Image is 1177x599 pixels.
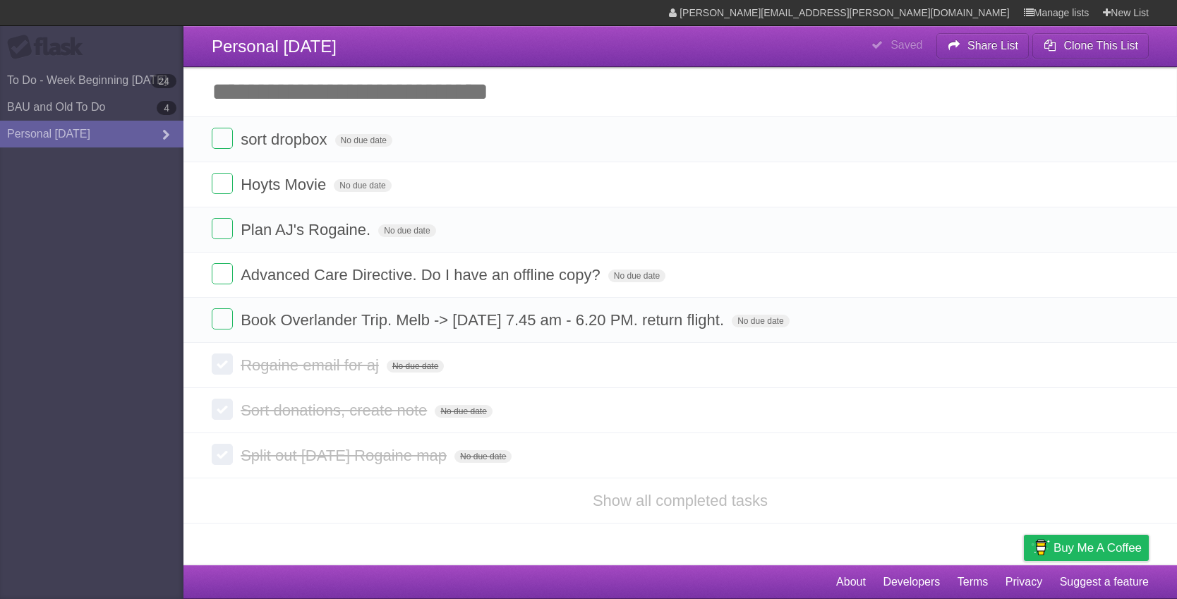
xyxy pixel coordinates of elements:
span: Book Overlander Trip. Melb -> [DATE] 7.45 am - 6.20 PM. return flight. [241,311,728,329]
span: Advanced Care Directive. Do I have an offline copy? [241,266,604,284]
span: No due date [435,405,492,418]
label: Done [212,444,233,465]
span: Sort donations, create note [241,401,430,419]
b: Saved [891,39,922,51]
b: Share List [967,40,1018,52]
span: No due date [608,270,665,282]
label: Done [212,308,233,329]
a: Suggest a feature [1060,569,1149,595]
a: Buy me a coffee [1024,535,1149,561]
span: Rogaine email for aj [241,356,382,374]
span: Plan AJ's Rogaine. [241,221,374,238]
label: Done [212,128,233,149]
div: Flask [7,35,92,60]
label: Done [212,399,233,420]
span: Split out [DATE] Rogaine map [241,447,450,464]
span: sort dropbox [241,131,330,148]
span: Buy me a coffee [1054,536,1142,560]
label: Done [212,263,233,284]
a: Developers [883,569,940,595]
label: Done [212,353,233,375]
button: Clone This List [1032,33,1149,59]
a: About [836,569,866,595]
a: Privacy [1006,569,1042,595]
img: Buy me a coffee [1031,536,1050,559]
a: Terms [958,569,989,595]
span: No due date [334,179,391,192]
b: 24 [151,74,176,88]
span: No due date [454,450,512,463]
b: Clone This List [1063,40,1138,52]
label: Done [212,218,233,239]
span: Personal [DATE] [212,37,337,56]
span: No due date [335,134,392,147]
span: No due date [387,360,444,373]
label: Done [212,173,233,194]
span: Hoyts Movie [241,176,330,193]
button: Share List [936,33,1030,59]
b: 4 [157,101,176,115]
a: Show all completed tasks [593,492,768,509]
span: No due date [378,224,435,237]
span: No due date [732,315,789,327]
